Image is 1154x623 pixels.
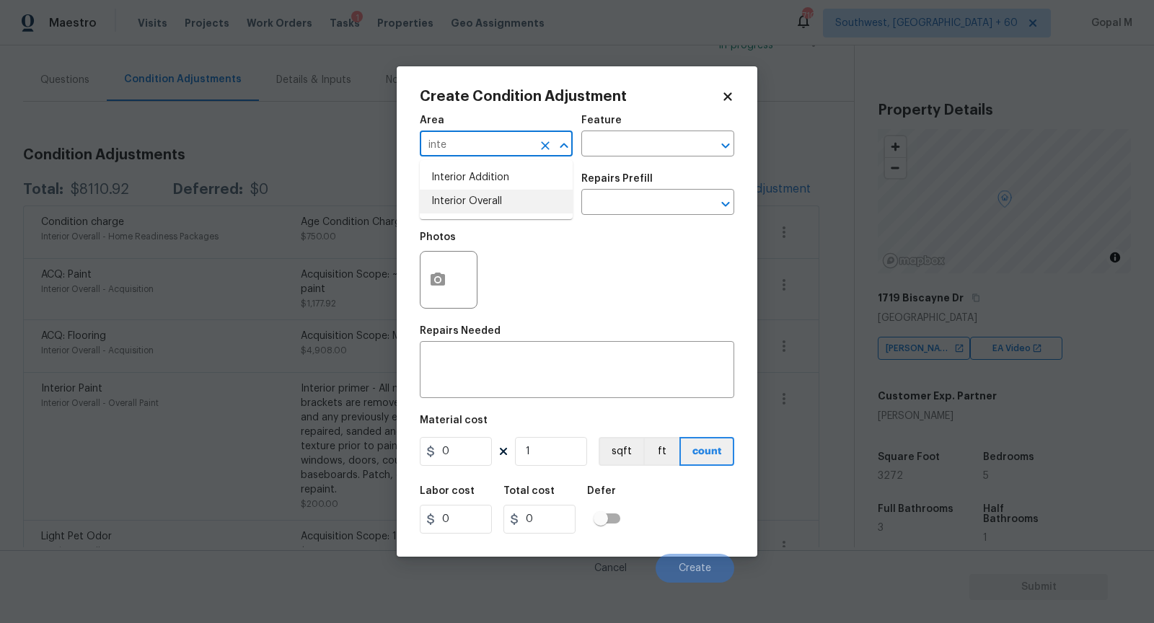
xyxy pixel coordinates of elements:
[503,486,555,496] h5: Total cost
[420,89,721,104] h2: Create Condition Adjustment
[420,190,573,213] li: Interior Overall
[420,486,475,496] h5: Labor cost
[594,563,627,574] span: Cancel
[420,326,501,336] h5: Repairs Needed
[679,563,711,574] span: Create
[715,136,736,156] button: Open
[643,437,679,466] button: ft
[581,115,622,125] h5: Feature
[571,554,650,583] button: Cancel
[420,115,444,125] h5: Area
[535,136,555,156] button: Clear
[420,232,456,242] h5: Photos
[715,194,736,214] button: Open
[581,174,653,184] h5: Repairs Prefill
[554,136,574,156] button: Close
[679,437,734,466] button: count
[420,166,573,190] li: Interior Addition
[587,486,616,496] h5: Defer
[656,554,734,583] button: Create
[420,415,488,425] h5: Material cost
[599,437,643,466] button: sqft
